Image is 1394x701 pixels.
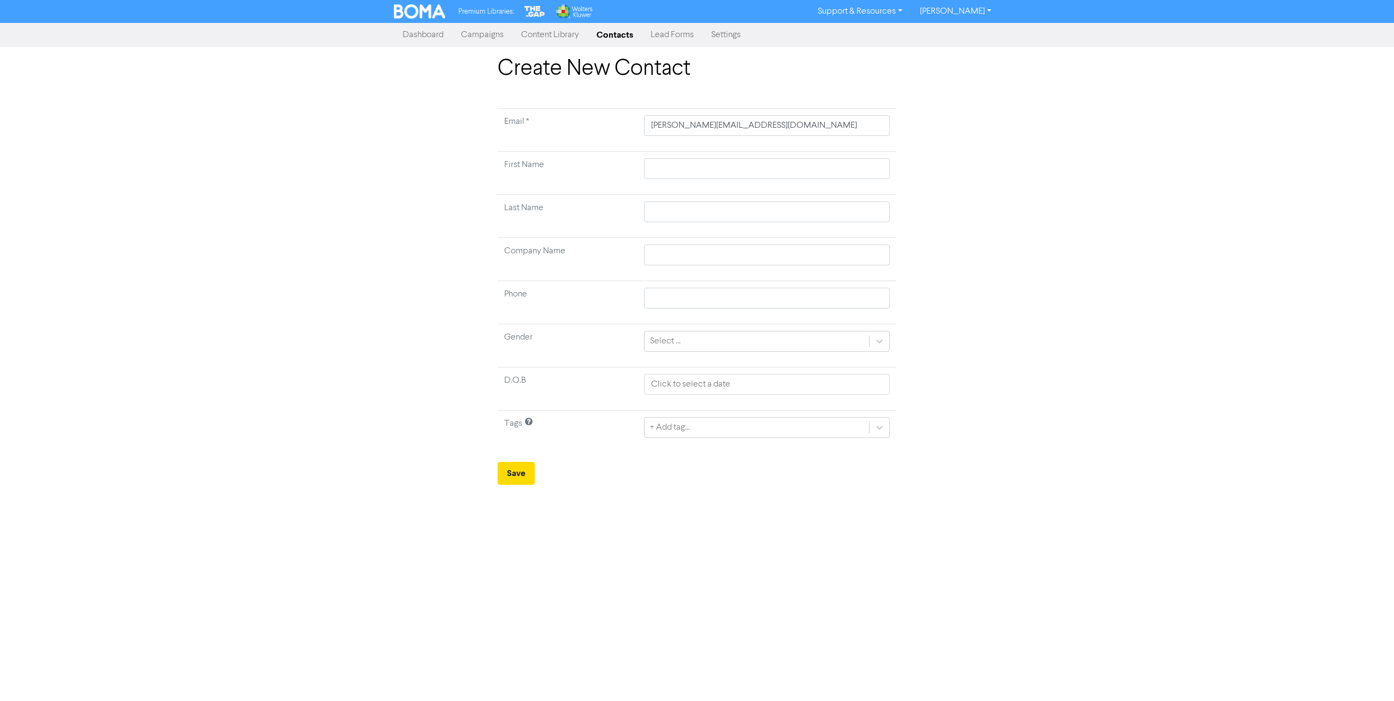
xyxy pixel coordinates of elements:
[702,24,749,46] a: Settings
[498,411,637,454] td: Tags
[555,4,592,19] img: Wolters Kluwer
[911,3,1000,20] a: [PERSON_NAME]
[512,24,588,46] a: Content Library
[452,24,512,46] a: Campaigns
[394,4,445,19] img: BOMA Logo
[498,56,896,82] h1: Create New Contact
[588,24,642,46] a: Contacts
[809,3,911,20] a: Support & Resources
[498,324,637,367] td: Gender
[644,374,890,395] input: Click to select a date
[498,152,637,195] td: First Name
[1339,649,1394,701] iframe: Chat Widget
[650,421,690,434] div: + Add tag...
[394,24,452,46] a: Dashboard
[642,24,702,46] a: Lead Forms
[498,195,637,238] td: Last Name
[498,238,637,281] td: Company Name
[650,335,681,348] div: Select ...
[458,8,514,15] span: Premium Libraries:
[523,4,547,19] img: The Gap
[498,367,637,411] td: D.O.B
[498,462,535,485] button: Save
[498,109,637,152] td: Required
[498,281,637,324] td: Phone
